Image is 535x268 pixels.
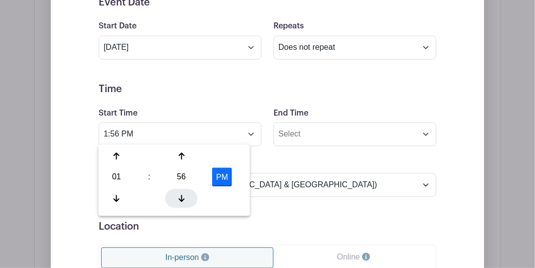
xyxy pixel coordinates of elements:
h5: Time [99,84,436,96]
div: : [136,168,162,187]
label: Start Time [99,109,137,119]
h5: Location [99,221,436,233]
label: Start Date [99,22,136,31]
div: Pick Hour [101,168,133,187]
div: Decrement Hour [101,189,133,208]
a: Online [273,248,434,268]
input: Select [99,36,262,60]
div: Pick Minute [165,168,198,187]
div: Increment Minute [165,147,198,166]
button: PM [212,168,232,187]
label: Repeats [273,22,304,31]
label: End Time [273,109,308,119]
div: Decrement Minute [165,189,198,208]
div: Increment Hour [101,147,133,166]
input: Select [99,123,262,146]
input: Select [273,123,436,146]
